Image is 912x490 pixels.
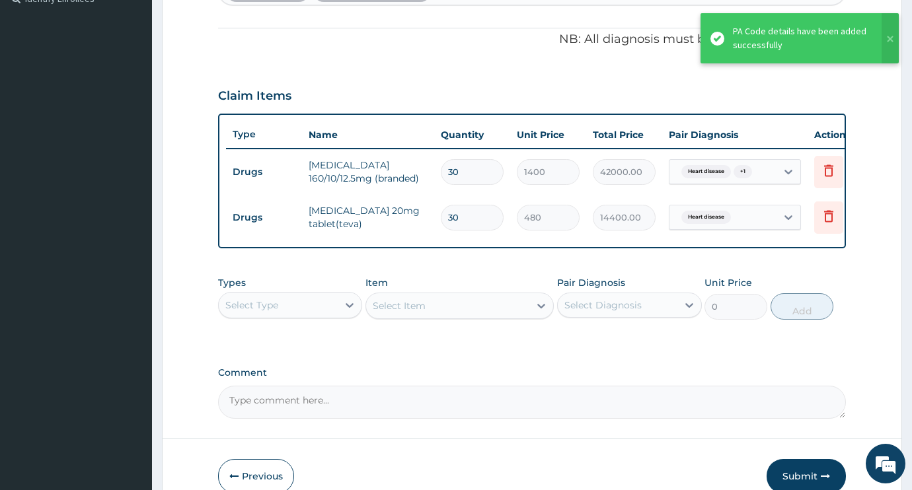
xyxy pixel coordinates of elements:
[218,89,291,104] h3: Claim Items
[69,74,222,91] div: Chat with us now
[681,211,731,224] span: Heart disease
[662,122,808,148] th: Pair Diagnosis
[7,339,252,386] textarea: Type your message and hit 'Enter'
[557,276,625,289] label: Pair Diagnosis
[510,122,586,148] th: Unit Price
[681,165,731,178] span: Heart disease
[302,122,434,148] th: Name
[365,276,388,289] label: Item
[302,197,434,237] td: [MEDICAL_DATA] 20mg tablet(teva)
[733,24,869,52] div: PA Code details have been added successfully
[734,165,752,178] span: + 1
[586,122,662,148] th: Total Price
[24,66,54,99] img: d_794563401_company_1708531726252_794563401
[218,31,846,48] p: NB: All diagnosis must be linked to a claim item
[218,277,246,289] label: Types
[564,298,642,312] div: Select Diagnosis
[704,276,752,289] label: Unit Price
[77,156,182,289] span: We're online!
[226,122,302,147] th: Type
[771,293,833,320] button: Add
[434,122,510,148] th: Quantity
[226,160,302,184] td: Drugs
[218,367,846,378] label: Comment
[302,152,434,192] td: [MEDICAL_DATA] 160/10/12.5mg (branded)
[217,7,248,38] div: Minimize live chat window
[808,122,874,148] th: Actions
[225,298,278,312] div: Select Type
[226,205,302,230] td: Drugs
